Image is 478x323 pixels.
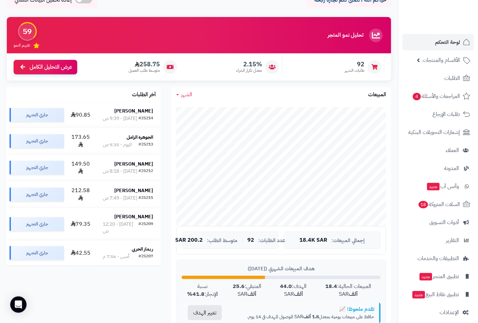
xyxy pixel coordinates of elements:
[332,238,365,243] span: إجمالي المبيعات:
[236,68,262,73] span: معدل تكرار الشراء
[402,304,474,321] a: الإعدادات
[67,240,95,266] td: 42.55
[138,253,153,260] div: #25207
[233,306,374,313] div: تقدم ملحوظ! 📈
[427,183,440,190] span: جديد
[435,37,460,47] span: لوحة التحكم
[67,181,95,208] td: 212.58
[138,221,153,235] div: #25209
[326,282,358,298] strong: 18.4 ألف
[402,142,474,158] a: العملاء
[419,272,459,281] span: تطبيق المتجر
[316,283,381,298] div: المبيعات الحالية: SAR
[129,61,160,68] span: 258.75
[223,283,271,298] div: المتبقي: SAR
[300,237,328,243] span: 18.4K SAR
[402,106,474,122] a: طلبات الإرجاع
[10,296,27,313] div: Open Intercom Messenger
[444,164,459,173] span: المدونة
[10,134,64,148] div: جاري التجهيز
[127,134,153,141] strong: الجوهرة الزامل
[303,313,319,320] strong: 1.8 ألف
[103,221,139,235] div: [DATE] - 12:20 ص
[207,238,237,243] span: متوسط الطلب:
[175,237,203,243] span: 200.2 SAR
[402,70,474,86] a: الطلبات
[14,60,77,74] a: عرض التحليل الكامل
[10,188,64,201] div: جاري التجهيز
[271,283,316,298] div: الهدف: SAR
[114,160,153,168] strong: [PERSON_NAME]
[440,308,459,317] span: الإعدادات
[182,265,381,272] div: هدف المبيعات الشهري ([DATE])
[114,213,153,220] strong: [PERSON_NAME]
[402,160,474,176] a: المدونة
[402,214,474,231] a: أدوات التسويق
[67,155,95,181] td: 149.50
[10,108,64,122] div: جاري التجهيز
[446,236,459,245] span: التقارير
[412,290,459,299] span: تطبيق نقاط البيع
[345,61,364,68] span: 92
[181,90,192,99] span: الشهر
[418,201,429,209] span: 18
[402,178,474,194] a: وآتس آبجديد
[138,141,153,148] div: #25213
[103,115,137,122] div: [DATE] - 9:39 ص
[328,32,363,38] h3: تحليل نمو المتجر
[258,238,285,243] span: عدد الطلبات:
[10,161,64,174] div: جاري التجهيز
[233,282,257,298] strong: 25.6 ألف
[233,313,374,320] p: حافظ على مبيعات يومية بمعدل SAR للوصول للهدف في 14 يوم.
[138,115,153,122] div: #25214
[103,195,137,202] div: [DATE] - 7:49 ص
[182,283,223,298] div: نسبة الإنجاز:
[432,109,460,119] span: طلبات الإرجاع
[402,34,474,50] a: لوحة التحكم
[402,124,474,140] a: إشعارات التحويلات البنكية
[242,238,243,243] span: |
[114,107,153,115] strong: [PERSON_NAME]
[67,102,95,128] td: 90.85
[67,128,95,154] td: 173.65
[188,305,222,320] button: تغيير الهدف
[423,55,460,65] span: الأقسام والمنتجات
[129,68,160,73] span: متوسط طلب العميل
[103,168,137,175] div: [DATE] - 8:18 ص
[345,68,364,73] span: طلبات الشهر
[30,63,72,71] span: عرض التحليل الكامل
[402,250,474,267] a: التطبيقات والخدمات
[132,245,153,253] strong: ريماز الحربي
[67,208,95,240] td: 79.35
[14,42,30,48] span: تقييم النمو
[176,91,192,99] a: الشهر
[444,73,460,83] span: الطلبات
[419,273,432,280] span: جديد
[114,187,153,194] strong: [PERSON_NAME]
[138,168,153,175] div: #25212
[412,91,460,101] span: المراجعات والأسئلة
[132,92,156,98] h3: آخر الطلبات
[247,237,254,243] span: 92
[426,182,459,191] span: وآتس آب
[103,141,132,148] div: اليوم - 9:35 ص
[187,290,204,298] strong: 41.8%
[103,253,129,260] div: أمس - 7:56 م
[429,218,459,227] span: أدوات التسويق
[280,282,303,298] strong: 44.0 ألف
[236,61,262,68] span: 2.15%
[417,254,459,263] span: التطبيقات والخدمات
[446,146,459,155] span: العملاء
[402,232,474,249] a: التقارير
[10,246,64,260] div: جاري التجهيز
[412,291,425,299] span: جديد
[10,217,64,231] div: جاري التجهيز
[368,92,386,98] h3: المبيعات
[418,200,460,209] span: السلات المتروكة
[138,195,153,202] div: #25211
[412,92,421,101] span: 4
[432,5,472,19] img: logo-2.png
[408,128,460,137] span: إشعارات التحويلات البنكية
[402,88,474,104] a: المراجعات والأسئلة4
[402,268,474,285] a: تطبيق المتجرجديد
